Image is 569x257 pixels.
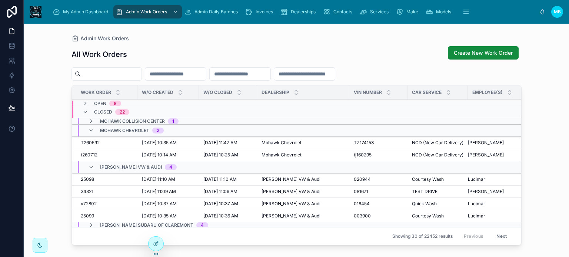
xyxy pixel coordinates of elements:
[262,140,345,146] a: Mohawk Chevrolet
[262,213,320,219] span: [PERSON_NAME] VW & Audi
[256,9,273,15] span: Invoices
[157,128,159,133] div: 2
[554,9,561,15] span: MB
[468,189,524,195] a: [PERSON_NAME]
[262,89,289,95] span: Dealership
[468,140,504,146] span: [PERSON_NAME]
[354,189,368,195] span: 081671
[100,164,162,170] span: [PERSON_NAME] VW & Audi
[454,49,513,57] span: Create New Work Order
[468,152,504,158] span: [PERSON_NAME]
[120,109,125,115] div: 22
[142,213,194,219] a: [DATE] 10:35 AM
[262,189,345,195] a: [PERSON_NAME] VW & Audi
[262,213,345,219] a: [PERSON_NAME] VW & Audi
[354,176,403,182] a: 020944
[243,5,278,18] a: Invoices
[203,152,238,158] span: [DATE] 10:25 AM
[321,5,357,18] a: Contacts
[423,5,456,18] a: Models
[468,213,524,219] a: Lucimar
[354,213,371,219] span: 003900
[278,5,321,18] a: Dealerships
[262,189,320,195] span: [PERSON_NAME] VW & Audi
[262,201,345,207] a: [PERSON_NAME] VW & Audi
[394,5,423,18] a: Make
[412,213,444,219] span: Courtesy Wash
[412,176,444,182] span: Courtesy Wash
[81,201,97,207] span: v72802
[81,140,100,146] span: T260592
[354,89,382,95] span: VIN Number
[262,140,302,146] span: Mohawk Chevrolet
[203,213,238,219] span: [DATE] 10:36 AM
[81,176,133,182] a: 25098
[81,201,133,207] a: v72802
[114,101,117,106] div: 8
[412,152,463,158] a: NCD (New Car Delivery)
[81,213,94,219] span: 25099
[203,140,237,146] span: [DATE] 11:47 AM
[142,176,194,182] a: [DATE] 11:10 AM
[142,140,177,146] span: [DATE] 10:35 AM
[81,89,111,95] span: Work Order
[113,5,182,18] a: Admin Work Orders
[412,189,437,195] span: TEST DRIVE
[412,189,463,195] a: TEST DRIVE
[142,89,173,95] span: W/O Created
[468,201,524,207] a: Lucimar
[100,118,165,124] span: Mohawk Collision Center
[412,89,442,95] span: Car Service
[291,9,316,15] span: Dealerships
[412,140,463,146] span: NCD (New Car Delivery)
[354,140,374,146] span: TZ174153
[94,101,106,106] span: Open
[50,5,113,18] a: My Admin Dashboard
[201,222,204,228] div: 4
[194,9,238,15] span: Admin Daily Batches
[142,201,177,207] span: [DATE] 10:37 AM
[354,189,403,195] a: 081671
[203,189,253,195] a: [DATE] 11:09 AM
[333,9,352,15] span: Contacts
[80,35,129,42] span: Admin Work Orders
[262,152,302,158] span: Mohawk Chevrolet
[262,201,320,207] span: [PERSON_NAME] VW & Audi
[468,213,485,219] span: Lucimar
[81,189,133,195] a: 34321
[203,213,253,219] a: [DATE] 10:36 AM
[491,230,512,242] button: Next
[203,152,253,158] a: [DATE] 10:25 AM
[142,213,177,219] span: [DATE] 10:35 AM
[126,9,167,15] span: Admin Work Orders
[370,9,389,15] span: Services
[71,35,129,42] a: Admin Work Orders
[142,152,176,158] span: [DATE] 10:14 AM
[468,176,485,182] span: Lucimar
[354,201,370,207] span: 016454
[94,109,112,115] span: Closed
[172,118,174,124] div: 1
[142,189,194,195] a: [DATE] 11:09 AM
[262,152,345,158] a: Mohawk Chevrolet
[81,176,94,182] span: 25098
[412,201,437,207] span: Quick Wash
[468,140,524,146] a: [PERSON_NAME]
[169,164,172,170] div: 4
[203,89,232,95] span: W/O Closed
[354,140,403,146] a: TZ174153
[392,233,453,239] span: Showing 30 of 22452 results
[468,201,485,207] span: Lucimar
[203,201,253,207] a: [DATE] 10:37 AM
[203,176,253,182] a: [DATE] 11:10 AM
[262,176,345,182] a: [PERSON_NAME] VW & Audi
[357,5,394,18] a: Services
[412,213,463,219] a: Courtesy Wash
[448,46,519,60] button: Create New Work Order
[71,49,127,60] h1: All Work Orders
[412,201,463,207] a: Quick Wash
[468,176,524,182] a: Lucimar
[81,189,93,195] span: 34321
[63,9,108,15] span: My Admin Dashboard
